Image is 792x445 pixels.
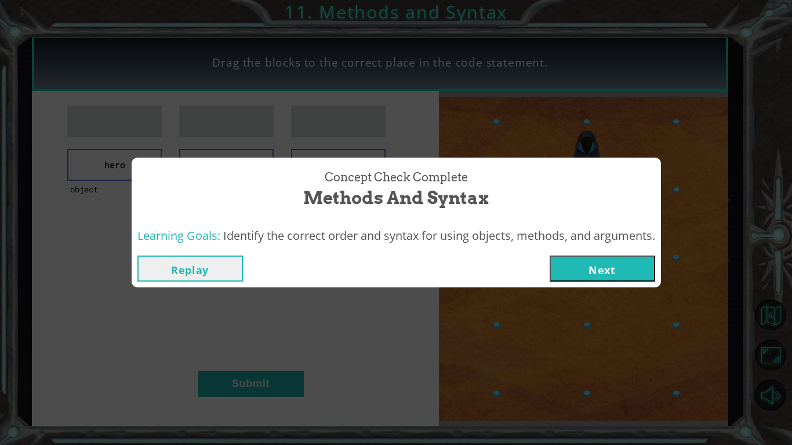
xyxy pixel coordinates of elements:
[325,169,468,186] span: Concept Check Complete
[303,185,489,210] span: Methods and Syntax
[550,256,655,282] button: Next
[137,256,243,282] button: Replay
[137,228,220,243] span: Learning Goals:
[223,228,655,243] span: Identify the correct order and syntax for using objects, methods, and arguments.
